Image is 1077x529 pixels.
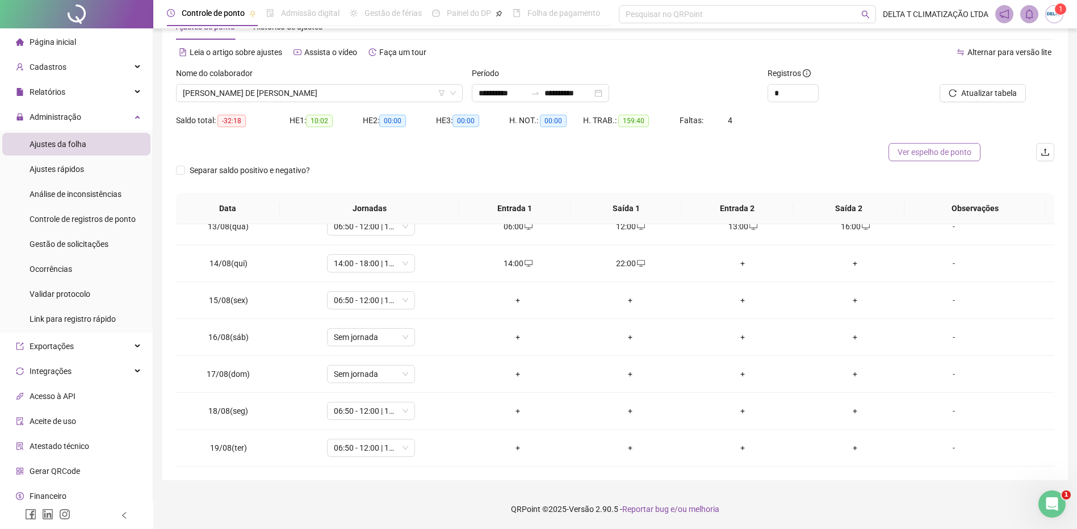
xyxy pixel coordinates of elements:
[185,164,315,177] span: Separar saldo positivo e negativo?
[16,38,24,46] span: home
[682,193,793,224] th: Entrada 2
[583,405,677,417] div: +
[680,116,705,125] span: Faltas:
[695,368,790,380] div: +
[334,218,408,235] span: 06:50 - 12:00 | 13:00 - 16:50
[583,442,677,454] div: +
[294,48,301,56] span: youtube
[636,222,645,230] span: desktop
[30,289,90,299] span: Validar protocolo
[210,443,247,452] span: 19/08(ter)
[527,9,600,18] span: Folha de pagamento
[569,505,594,514] span: Versão
[803,69,811,77] span: info-circle
[176,67,260,79] label: Nome do colaborador
[16,342,24,350] span: export
[1059,5,1063,13] span: 1
[531,89,540,98] span: to
[961,87,1017,99] span: Atualizar tabela
[30,367,72,376] span: Integrações
[30,342,74,351] span: Exportações
[957,48,965,56] span: swap
[808,405,902,417] div: +
[182,9,245,18] span: Controle de ponto
[30,392,76,401] span: Acesso à API
[217,115,246,127] span: -32:18
[452,115,479,127] span: 00:00
[861,222,870,230] span: desktop
[940,84,1026,102] button: Atualizar tabela
[622,505,719,514] span: Reportar bug e/ou melhoria
[16,442,24,450] span: solution
[30,417,76,426] span: Aceite de uso
[471,368,565,380] div: +
[636,259,645,267] span: desktop
[1041,148,1050,157] span: upload
[16,467,24,475] span: qrcode
[1046,6,1063,23] img: 1782
[379,115,406,127] span: 00:00
[583,114,680,127] div: H. TRAB.:
[350,9,358,17] span: sun
[208,406,248,415] span: 18/08(seg)
[208,222,249,231] span: 13/08(qua)
[793,193,904,224] th: Saída 2
[583,368,677,380] div: +
[266,9,274,17] span: file-done
[30,264,72,274] span: Ocorrências
[30,112,81,121] span: Administração
[904,193,1046,224] th: Observações
[695,220,790,233] div: 13:00
[364,9,422,18] span: Gestão de férias
[513,9,521,17] span: book
[280,193,459,224] th: Jornadas
[334,329,408,346] span: Sem jornada
[432,9,440,17] span: dashboard
[30,314,116,324] span: Link para registro rápido
[16,492,24,500] span: dollar
[861,10,870,19] span: search
[920,294,987,307] div: -
[728,116,732,125] span: 4
[583,257,677,270] div: 22:00
[290,114,363,127] div: HE 1:
[30,190,121,199] span: Análise de inconsistências
[920,220,987,233] div: -
[1055,3,1066,15] sup: Atualize o seu contato no menu Meus Dados
[379,48,426,57] span: Faça um tour
[176,193,280,224] th: Data
[459,193,570,224] th: Entrada 1
[695,331,790,343] div: +
[179,48,187,56] span: file-text
[209,296,248,305] span: 15/08(sex)
[808,442,902,454] div: +
[571,193,682,224] th: Saída 1
[363,114,436,127] div: HE 2:
[472,67,506,79] label: Período
[920,257,987,270] div: -
[496,10,502,17] span: pushpin
[207,370,250,379] span: 17/08(dom)
[883,8,988,20] span: DELTA T CLIMATIZAÇÃO LTDA
[695,442,790,454] div: +
[898,146,971,158] span: Ver espelho de ponto
[471,405,565,417] div: +
[30,37,76,47] span: Página inicial
[913,202,1037,215] span: Observações
[967,48,1051,57] span: Alternar para versão lite
[25,509,36,520] span: facebook
[334,292,408,309] span: 06:50 - 12:00 | 13:00 - 15:50
[695,257,790,270] div: +
[523,259,533,267] span: desktop
[368,48,376,56] span: history
[920,331,987,343] div: -
[748,222,757,230] span: desktop
[30,87,65,96] span: Relatórios
[436,114,509,127] div: HE 3:
[471,442,565,454] div: +
[167,9,175,17] span: clock-circle
[176,114,290,127] div: Saldo total:
[583,294,677,307] div: +
[447,9,491,18] span: Painel do DP
[808,294,902,307] div: +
